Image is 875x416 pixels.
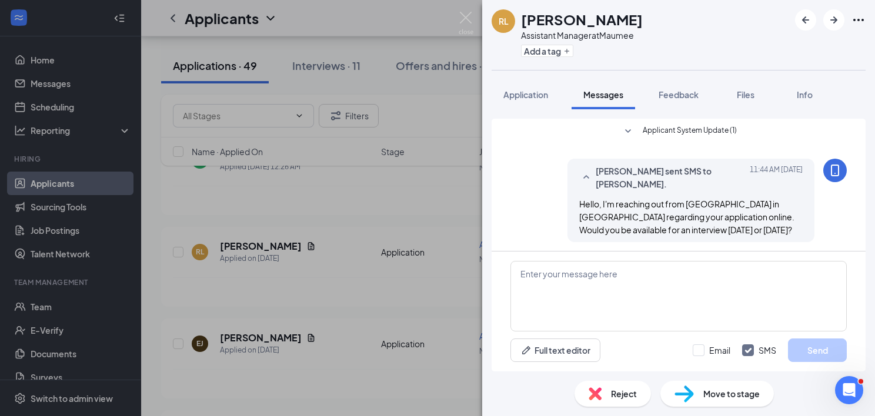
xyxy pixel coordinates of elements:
span: Feedback [659,89,699,100]
svg: Plus [563,48,570,55]
button: SmallChevronDownApplicant System Update (1) [621,125,737,139]
span: Reject [611,387,637,400]
span: Messages [583,89,623,100]
svg: SmallChevronUp [579,170,593,184]
button: ArrowRight [823,9,844,31]
button: ArrowLeftNew [795,9,816,31]
svg: SmallChevronDown [621,125,635,139]
svg: MobileSms [828,163,842,177]
button: PlusAdd a tag [521,45,573,57]
span: Application [503,89,548,100]
h1: [PERSON_NAME] [521,9,643,29]
svg: ArrowRight [827,13,841,27]
div: RL [499,15,509,27]
svg: ArrowLeftNew [799,13,813,27]
button: Full text editorPen [510,338,600,362]
span: Hello, I'm reaching out from [GEOGRAPHIC_DATA] in [GEOGRAPHIC_DATA] regarding your application on... [579,199,794,235]
span: Applicant System Update (1) [643,125,737,139]
span: [PERSON_NAME] sent SMS to [PERSON_NAME]. [596,165,750,190]
iframe: Intercom live chat [835,376,863,404]
span: Info [797,89,813,100]
div: Assistant Manager at Maumee [521,29,643,41]
svg: Ellipses [851,13,866,27]
span: [DATE] 11:44 AM [750,165,803,190]
button: Send [788,338,847,362]
span: Files [737,89,754,100]
svg: Pen [520,344,532,356]
span: Move to stage [703,387,760,400]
